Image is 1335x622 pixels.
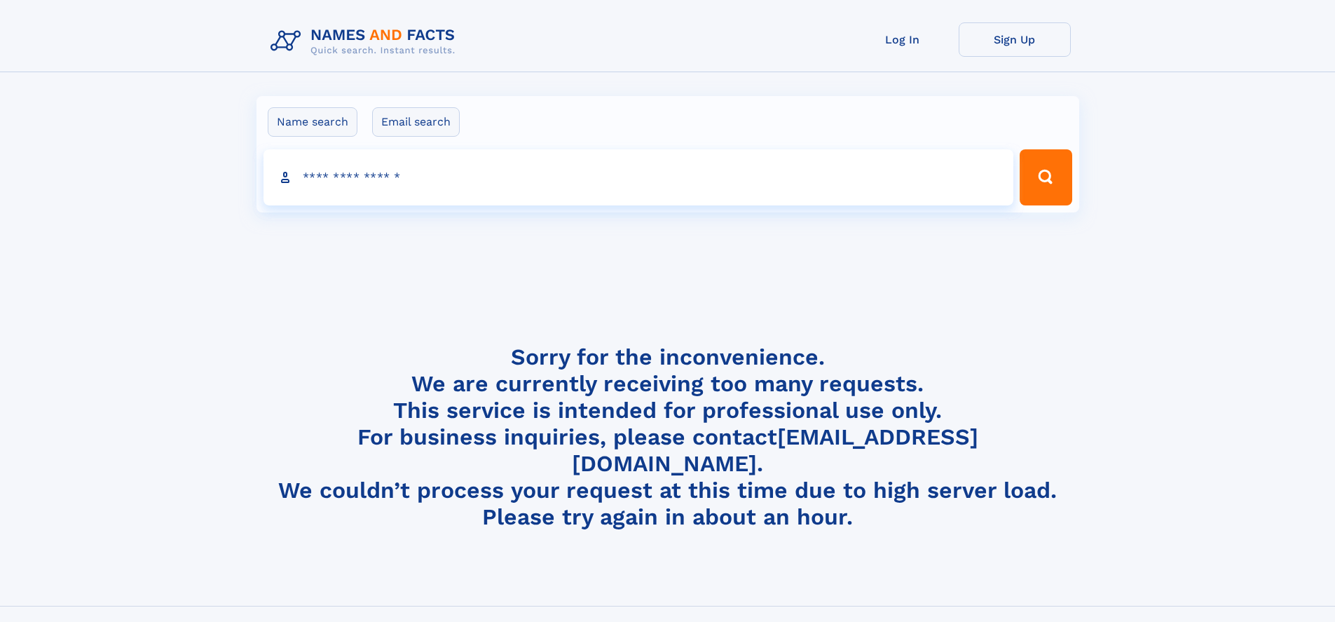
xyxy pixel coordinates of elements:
[959,22,1071,57] a: Sign Up
[372,107,460,137] label: Email search
[265,22,467,60] img: Logo Names and Facts
[1020,149,1072,205] button: Search Button
[263,149,1014,205] input: search input
[265,344,1071,531] h4: Sorry for the inconvenience. We are currently receiving too many requests. This service is intend...
[572,424,978,477] a: [EMAIL_ADDRESS][DOMAIN_NAME]
[268,107,357,137] label: Name search
[847,22,959,57] a: Log In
